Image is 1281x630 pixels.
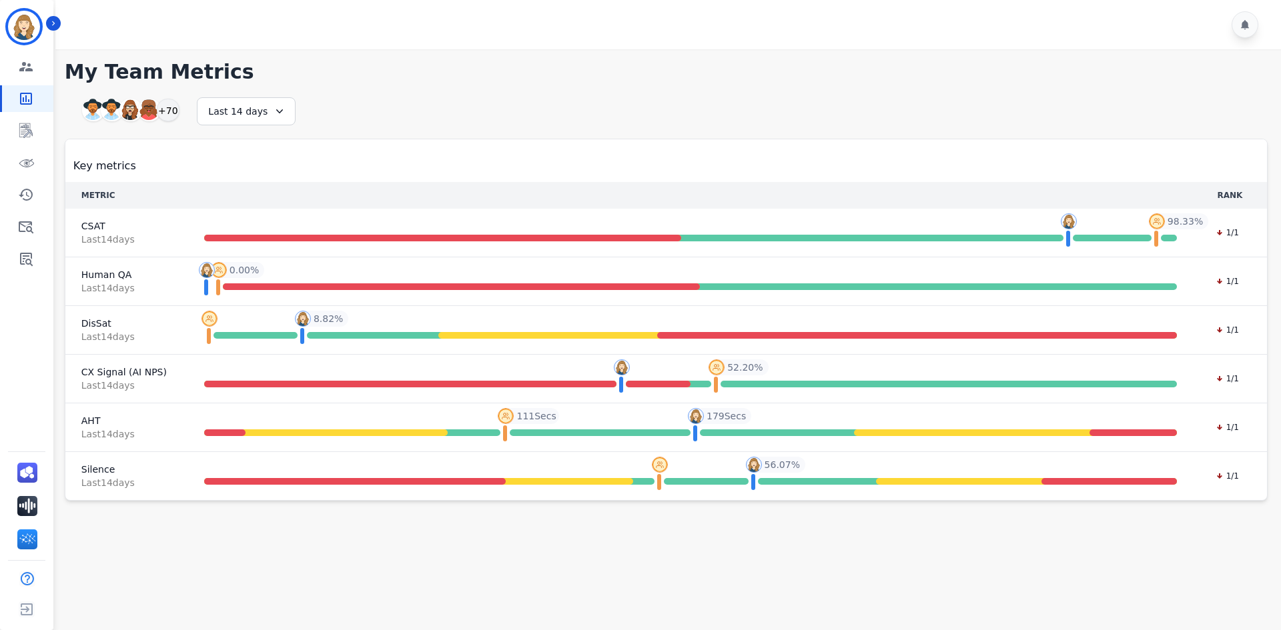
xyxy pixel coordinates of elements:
span: Last 14 day s [81,233,169,246]
span: 56.07 % [765,458,800,471]
img: Bordered avatar [8,11,40,43]
img: profile-pic [211,262,227,278]
div: 1/1 [1209,469,1246,483]
span: 179 Secs [707,409,746,423]
img: profile-pic [201,311,218,327]
span: DisSat [81,317,169,330]
span: CSAT [81,219,169,233]
div: +70 [157,99,179,121]
div: 1/1 [1209,372,1246,385]
span: Human QA [81,268,169,281]
span: Last 14 day s [81,476,169,489]
th: METRIC [65,182,185,209]
span: Last 14 day s [81,281,169,295]
th: RANK [1193,182,1267,209]
div: Last 14 days [197,97,296,125]
span: Key metrics [73,158,136,174]
span: AHT [81,414,169,427]
h1: My Team Metrics [65,60,1268,84]
span: 111 Secs [516,409,556,423]
span: Last 14 day s [81,330,169,343]
span: 52.20 % [727,361,763,374]
span: Last 14 day s [81,427,169,441]
div: 1/1 [1209,421,1246,434]
img: profile-pic [295,311,311,327]
span: 8.82 % [314,312,343,325]
span: Last 14 day s [81,379,169,392]
img: profile-pic [652,457,668,473]
img: profile-pic [614,359,630,375]
img: profile-pic [1149,213,1165,229]
img: profile-pic [498,408,514,424]
img: profile-pic [199,262,215,278]
img: profile-pic [709,359,725,375]
span: CX Signal (AI NPS) [81,365,169,379]
div: 1/1 [1209,275,1246,288]
div: 1/1 [1209,323,1246,337]
span: 98.33 % [1168,215,1203,228]
img: profile-pic [746,457,762,473]
span: 0.00 % [230,263,259,277]
img: profile-pic [688,408,704,424]
div: 1/1 [1209,226,1246,239]
span: Silence [81,463,169,476]
img: profile-pic [1061,213,1077,229]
